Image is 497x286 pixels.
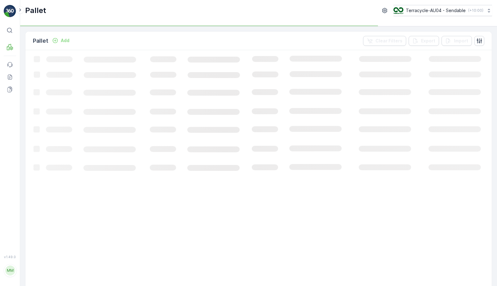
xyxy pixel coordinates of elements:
button: Clear Filters [363,36,406,46]
button: Export [409,36,439,46]
div: MM [5,266,15,275]
p: Clear Filters [375,38,402,44]
img: logo [4,5,16,17]
span: v 1.49.0 [4,255,16,259]
img: terracycle_logo.png [393,7,403,14]
button: Terracycle-AU04 - Sendable(+10:00) [393,5,492,16]
p: Pallet [33,37,48,45]
p: Import [454,38,468,44]
button: MM [4,260,16,281]
p: Export [421,38,435,44]
button: Import [442,36,472,46]
p: ( +10:00 ) [468,8,483,13]
p: Terracycle-AU04 - Sendable [406,7,466,14]
p: Add [61,37,69,44]
button: Add [50,37,72,44]
p: Pallet [25,6,46,15]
